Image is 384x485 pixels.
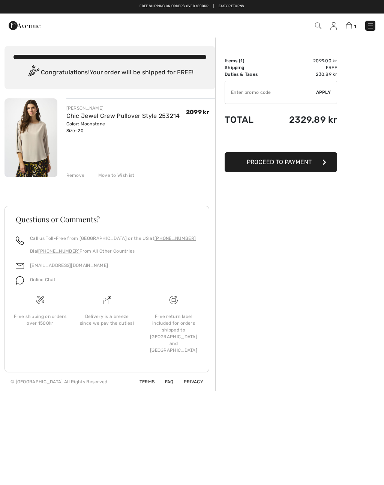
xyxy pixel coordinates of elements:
td: 230.89 kr [270,71,337,78]
h3: Questions or Comments? [16,215,198,223]
a: FAQ [156,379,174,384]
a: [PHONE_NUMBER] [154,236,196,241]
a: [EMAIL_ADDRESS][DOMAIN_NAME] [30,263,108,268]
span: Online Chat [30,277,55,282]
p: Call us Toll-Free from [GEOGRAPHIC_DATA] or the US at [30,235,196,242]
div: Remove [66,172,85,179]
span: 1 [354,24,356,29]
img: Search [315,23,321,29]
div: Congratulations! Your order will be shipped for FREE! [13,65,206,80]
div: Move to Wishlist [92,172,135,179]
img: chat [16,276,24,285]
a: Terms [130,379,155,384]
a: 1 [346,21,356,30]
td: Items ( ) [225,57,270,64]
div: © [GEOGRAPHIC_DATA] All Rights Reserved [10,378,108,385]
a: [PHONE_NUMBER] [38,249,79,254]
img: Delivery is a breeze since we pay the duties! [103,296,111,304]
input: Promo code [225,81,316,104]
img: Chic Jewel Crew Pullover Style 253214 [4,98,57,177]
img: email [16,262,24,270]
td: Shipping [225,64,270,71]
div: Free shipping on orders over 1500kr [13,313,67,327]
td: 2099.00 kr [270,57,337,64]
img: Free shipping on orders over 1500kr [169,296,178,304]
img: Free shipping on orders over 1500kr [36,296,44,304]
div: [PERSON_NAME] [66,105,180,111]
img: call [16,236,24,245]
a: Free shipping on orders over 1500kr [139,4,208,9]
span: 1 [240,58,243,63]
td: 2329.89 kr [270,107,337,133]
img: Shopping Bag [346,22,352,29]
button: Proceed to Payment [225,152,337,172]
iframe: PayPal [225,133,337,149]
img: Congratulation2.svg [26,65,41,80]
span: 2099 kr [186,108,209,116]
img: 1ère Avenue [9,18,40,33]
td: Duties & Taxes [225,71,270,78]
td: Free [270,64,337,71]
a: Easy Returns [219,4,244,9]
img: Menu [367,22,374,30]
span: Apply [316,89,331,96]
span: | [213,4,214,9]
div: Color: Moonstone Size: 20 [66,120,180,134]
p: Dial From All Other Countries [30,248,196,255]
td: Total [225,107,270,133]
a: Privacy [175,379,203,384]
a: 1ère Avenue [9,21,40,29]
img: My Info [330,22,337,30]
div: Delivery is a breeze since we pay the duties! [79,313,134,327]
a: Chic Jewel Crew Pullover Style 253214 [66,112,180,119]
span: Proceed to Payment [247,158,312,166]
div: Free return label included for orders shipped to [GEOGRAPHIC_DATA] and [GEOGRAPHIC_DATA] [146,313,201,354]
